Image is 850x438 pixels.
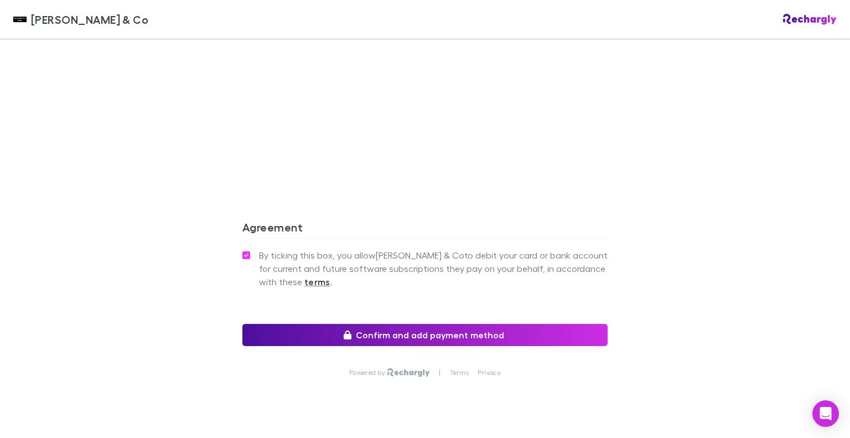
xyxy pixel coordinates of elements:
span: By ticking this box, you allow [PERSON_NAME] & Co to debit your card or bank account for current ... [259,249,608,288]
img: Rechargly Logo [783,14,837,25]
img: Shaddock & Co's Logo [13,13,27,26]
p: Powered by [349,368,387,377]
strong: terms [304,276,330,287]
button: Confirm and add payment method [242,324,608,346]
h3: Agreement [242,220,608,238]
a: Privacy [478,368,501,377]
span: [PERSON_NAME] & Co [31,11,148,28]
img: Rechargly Logo [387,368,430,377]
div: Open Intercom Messenger [812,400,839,427]
a: Terms [450,368,469,377]
p: | [439,368,440,377]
